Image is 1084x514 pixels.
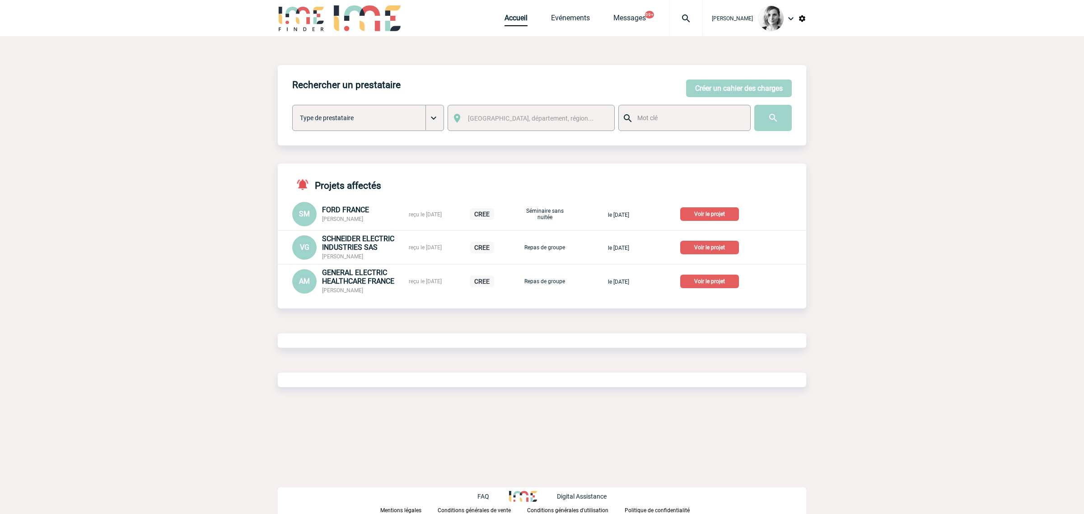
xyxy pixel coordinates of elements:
[438,505,527,514] a: Conditions générales de vente
[477,491,509,500] a: FAQ
[322,216,363,222] span: [PERSON_NAME]
[322,253,363,260] span: [PERSON_NAME]
[608,245,629,251] span: le [DATE]
[409,278,442,285] span: reçu le [DATE]
[509,491,537,502] img: http://www.idealmeetingsevents.fr/
[522,278,567,285] p: Repas de groupe
[322,287,363,294] span: [PERSON_NAME]
[292,79,401,90] h4: Rechercher un prestataire
[680,209,743,218] a: Voir le projet
[712,15,753,22] span: [PERSON_NAME]
[635,112,742,124] input: Mot clé
[470,242,494,253] p: CREE
[322,234,394,252] span: SCHNEIDER ELECTRIC INDUSTRIES SAS
[322,206,369,214] span: FORD FRANCE
[680,207,739,221] p: Voir le projet
[680,243,743,251] a: Voir le projet
[468,115,593,122] span: [GEOGRAPHIC_DATA], département, région...
[625,507,690,514] p: Politique de confidentialité
[680,241,739,254] p: Voir le projet
[380,507,421,514] p: Mentions légales
[527,507,608,514] p: Conditions générales d'utilisation
[680,276,743,285] a: Voir le projet
[380,505,438,514] a: Mentions légales
[680,275,739,288] p: Voir le projet
[438,507,511,514] p: Conditions générales de vente
[645,11,654,19] button: 99+
[625,505,704,514] a: Politique de confidentialité
[470,208,494,220] p: CREE
[470,276,494,287] p: CREE
[505,14,528,26] a: Accueil
[299,210,310,218] span: SM
[522,244,567,251] p: Repas de groupe
[409,211,442,218] span: reçu le [DATE]
[613,14,646,26] a: Messages
[296,178,315,191] img: notifications-active-24-px-r.png
[292,178,381,191] h4: Projets affectés
[278,5,325,31] img: IME-Finder
[477,493,489,500] p: FAQ
[758,6,784,31] img: 103019-1.png
[299,277,310,285] span: AM
[557,493,607,500] p: Digital Assistance
[551,14,590,26] a: Evénements
[522,208,567,220] p: Séminaire sans nuitée
[409,244,442,251] span: reçu le [DATE]
[608,212,629,218] span: le [DATE]
[608,279,629,285] span: le [DATE]
[754,105,792,131] input: Submit
[527,505,625,514] a: Conditions générales d'utilisation
[322,268,394,285] span: GENERAL ELECTRIC HEALTHCARE FRANCE
[300,243,309,252] span: VG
